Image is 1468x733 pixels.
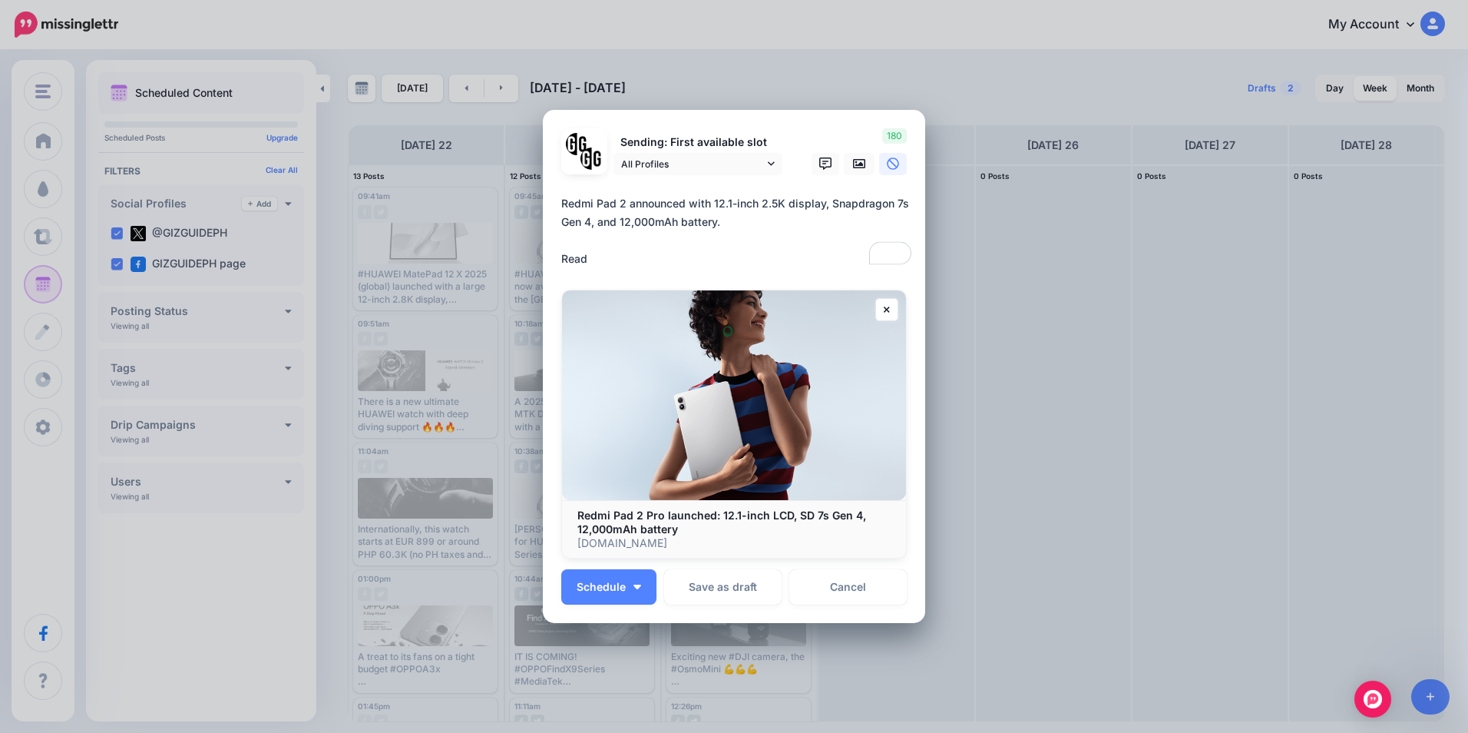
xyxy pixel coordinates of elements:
img: arrow-down-white.png [633,585,641,589]
b: Redmi Pad 2 Pro launched: 12.1-inch LCD, SD 7s Gen 4, 12,000mAh battery [577,509,866,536]
button: Schedule [561,569,656,605]
div: Redmi Pad 2 announced with 12.1-inch 2.5K display, Snapdragon 7s Gen 4, and 12,000mAh battery. Read [561,194,914,268]
span: Schedule [577,582,626,592]
img: Redmi Pad 2 Pro launched: 12.1-inch LCD, SD 7s Gen 4, 12,000mAh battery [562,290,906,500]
img: JT5sWCfR-79925.png [580,148,603,170]
span: All Profiles [621,156,764,172]
p: [DOMAIN_NAME] [577,536,891,550]
a: All Profiles [613,153,782,175]
a: Cancel [789,569,907,605]
button: Save as draft [664,569,782,605]
span: 180 [882,128,907,144]
div: Open Intercom Messenger [1354,681,1391,718]
p: Sending: First available slot [613,134,782,151]
img: 353459792_649996473822713_4483302954317148903_n-bsa138318.png [566,133,588,155]
textarea: To enrich screen reader interactions, please activate Accessibility in Grammarly extension settings [561,194,914,268]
